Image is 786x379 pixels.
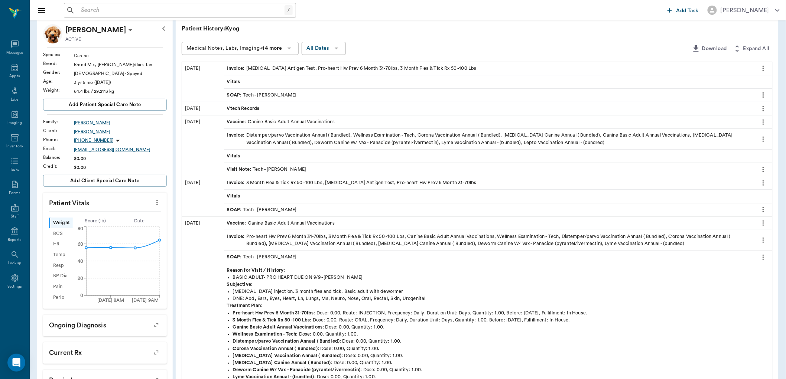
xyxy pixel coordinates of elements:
[227,193,242,200] span: Vitals
[233,295,769,302] div: DNE: Abd, Ears, Eyes, Heart, Ln, Lungs, Ms, Neuro, Nose, Oral, Rectal, Skin, Urogenital
[8,237,22,243] div: Reports
[9,73,20,79] div: Appts
[233,366,769,373] div: Dose: 0.00, Quantity: 1.00
[227,254,243,261] span: SOAP :
[49,281,73,292] div: Pain
[233,310,769,317] div: Dose: 0.00, Route: INJECTION, Frequency: Daily, Duration Unit: Days, Quantity: 1.00, Before: [DAT...
[43,154,74,161] div: Balance :
[227,132,246,146] span: Invoice :
[97,298,124,303] tspan: [DATE] 8AM
[569,318,570,322] span: .
[400,339,402,343] span: .
[233,359,769,366] div: Dose: 0.00, Quantity: 1.00
[74,155,167,162] div: $0.00
[383,325,384,329] span: .
[74,164,167,171] div: $0.00
[49,249,73,260] div: Temp
[9,190,20,196] div: Forms
[227,220,335,227] div: Canine Basic Adult Annual Vaccinations
[74,52,167,59] div: Canine
[65,36,81,43] p: ACTIVE
[233,311,315,315] strong: Pro-heart Hw Prev 6 Month 31-70lbs :
[586,311,587,315] span: .
[227,65,246,72] span: Invoice :
[78,242,83,246] tspan: 60
[6,144,23,149] div: Inventory
[757,133,769,146] button: more
[132,298,159,303] tspan: [DATE] 9AM
[74,120,167,126] a: [PERSON_NAME]
[49,239,73,250] div: HR
[227,233,246,247] span: Invoice :
[43,118,74,125] div: Family :
[43,163,74,170] div: Credit :
[233,324,769,331] div: Dose: 0.00, Quantity: 1.00
[43,342,167,361] p: Current Rx
[302,42,346,55] button: All Dates
[43,51,74,58] div: Species :
[10,167,19,173] div: Tasks
[227,254,297,261] div: Tech - [PERSON_NAME]
[757,234,769,246] button: more
[69,101,141,109] span: Add patient Special Care Note
[78,276,83,281] tspan: 20
[74,128,167,135] a: [PERSON_NAME]
[43,175,167,187] button: Add client Special Care Note
[227,118,335,125] div: Canine Basic Adult Annual Vaccinations
[8,261,21,266] div: Lookup
[49,218,73,228] div: Weight
[43,145,74,152] div: Email :
[233,325,324,329] strong: Canine Basic Adult Annual Vaccinations :
[227,132,751,146] div: Distemper/parvo Vaccination Annual ( Bundled), Wellness Examination - Tech, Corona Vaccination An...
[233,346,319,351] strong: Corona Vaccination Annual ( Bundled) :
[757,102,769,115] button: more
[757,163,769,176] button: more
[65,24,126,36] div: Kyog McClung
[233,317,769,324] div: Dose: 0.00, Route: ORAL, Frequency: Daily, Duration Unit: Days, Quantity: 1.00, Before: [DATE], F...
[43,24,62,43] img: Profile Image
[233,352,769,359] div: Dose: 0.00, Quantity: 1.00
[721,6,769,15] div: [PERSON_NAME]
[49,260,73,271] div: Resp
[757,89,769,101] button: more
[182,176,224,216] div: [DATE]
[421,367,422,372] span: .
[78,259,83,264] tspan: 40
[357,332,358,336] span: .
[7,354,25,372] div: Open Intercom Messenger
[49,228,73,239] div: BCS
[74,61,167,68] div: Breed Mix, [PERSON_NAME]/dark Tan
[757,116,769,128] button: more
[7,120,22,126] div: Imaging
[402,353,403,358] span: .
[378,346,379,351] span: .
[227,268,285,272] strong: Reason for Visit / History:
[757,177,769,189] button: more
[74,137,113,144] p: [PHONE_NUMBER]
[182,115,224,176] div: [DATE]
[665,3,702,17] button: Add Task
[43,99,167,111] button: Add patient Special Care Note
[260,46,282,51] b: +14 more
[227,65,477,72] div: [MEDICAL_DATA] Antigen Test, Pro-heart Hw Prev 6 Month 31-70lbs, 3 Month Flea & Tick Rx 50 -100 Lbs
[233,274,769,281] div: BASIC ADULT- PRO HEART DUE ON 9/9 -[PERSON_NAME]
[233,367,362,372] strong: Deworm Canine W/ Vax - Panacide (pyrantel/ivermectin) :
[43,78,74,85] div: Age :
[233,353,343,358] strong: [MEDICAL_DATA] Vaccination Annual ( Bundled) :
[227,303,263,308] strong: Treatment Plan:
[233,318,312,322] strong: 3 Month Flea & Tick Rx 50 -100 Lbs :
[74,70,167,77] div: [DEMOGRAPHIC_DATA] - Spayed
[227,118,248,125] span: Vaccine :
[757,62,769,75] button: more
[757,217,769,229] button: more
[227,92,297,99] div: Tech - [PERSON_NAME]
[80,293,83,298] tspan: 0
[74,146,167,153] a: [EMAIL_ADDRESS][DOMAIN_NAME]
[70,177,140,185] span: Add client Special Care Note
[43,127,74,134] div: Client :
[233,339,341,343] strong: Distemper/parvo Vaccination Annual ( Bundled) :
[151,196,163,209] button: more
[227,78,242,85] span: Vitals
[233,331,769,338] div: Dose: 0.00, Quantity: 1.00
